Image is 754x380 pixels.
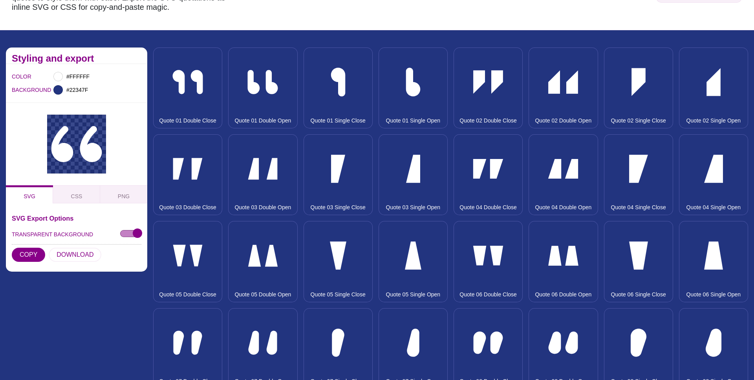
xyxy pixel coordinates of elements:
button: Quote 06 Double Open [529,221,598,302]
label: BACKGROUND [12,85,22,95]
h2: Styling and export [12,55,141,62]
button: Quote 05 Single Close [304,221,373,302]
h3: SVG Export Options [12,215,141,221]
button: Quote 02 Double Open [529,47,598,128]
button: Quote 01 Single Close [304,47,373,128]
button: Quote 03 Double Close [153,134,222,215]
button: Quote 03 Double Open [228,134,297,215]
button: PNG [100,185,147,203]
span: CSS [71,193,82,199]
button: Quote 01 Double Close [153,47,222,128]
button: Quote 06 Double Close [454,221,523,302]
button: Quote 06 Single Open [679,221,748,302]
button: Quote 03 Single Close [304,134,373,215]
button: Quote 06 Single Close [604,221,673,302]
button: Quote 03 Single Open [379,134,448,215]
button: Quote 01 Double Open [228,47,297,128]
button: Quote 05 Double Close [153,221,222,302]
button: Quote 05 Single Open [379,221,448,302]
button: Quote 01 Single Open [379,47,448,128]
button: Quote 04 Single Close [604,134,673,215]
span: PNG [118,193,130,199]
button: Quote 02 Single Open [679,47,748,128]
button: CSS [53,185,100,203]
button: Quote 04 Single Open [679,134,748,215]
button: COPY [12,248,45,262]
label: COLOR [12,71,22,82]
label: TRANSPARENT BACKGROUND [12,229,93,239]
button: Quote 04 Double Close [454,134,523,215]
button: Quote 04 Double Open [529,134,598,215]
button: Quote 02 Single Close [604,47,673,128]
button: Quote 05 Double Open [228,221,297,302]
button: Quote 02 Double Close [454,47,523,128]
button: DOWNLOAD [49,248,101,262]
